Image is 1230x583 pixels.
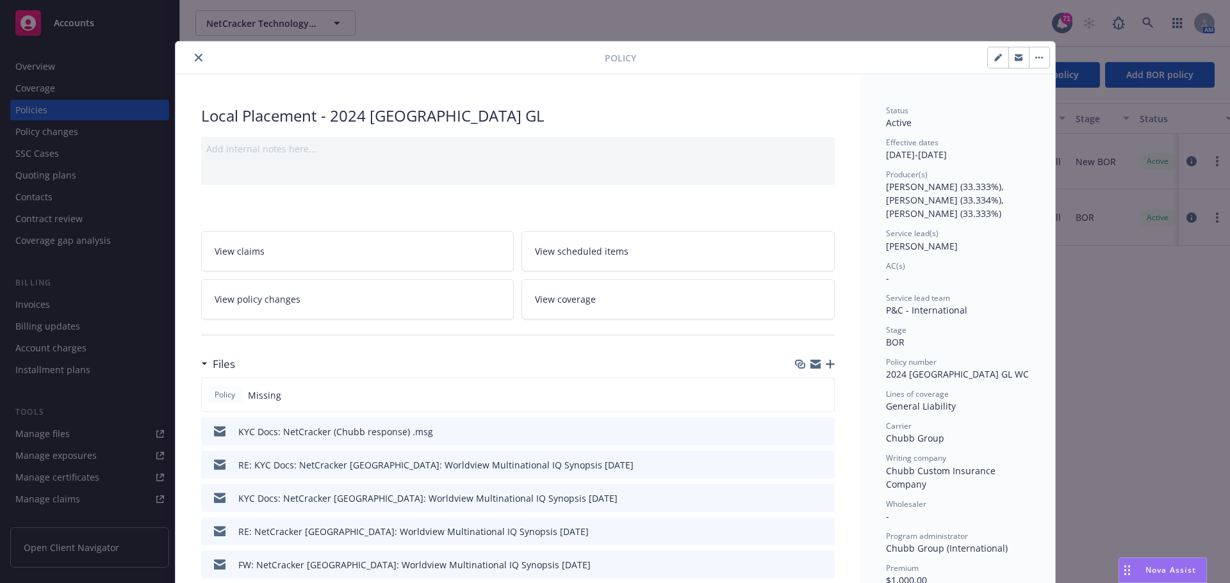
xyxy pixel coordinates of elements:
div: KYC Docs: NetCracker [GEOGRAPHIC_DATA]: Worldview Multinational IQ Synopsis [DATE] [238,491,618,505]
div: Add internal notes here... [206,142,830,156]
span: - [886,272,889,284]
span: Premium [886,563,919,573]
span: Chubb Custom Insurance Company [886,465,998,490]
span: Active [886,116,912,129]
div: KYC Docs: NetCracker (Chubb response) .msg [238,425,433,438]
a: View policy changes [201,279,514,319]
a: View coverage [521,279,835,319]
button: download file [798,425,808,438]
button: Nova Assist [1119,557,1207,583]
div: Files [201,356,235,372]
span: View coverage [535,292,596,306]
span: Producer(s) [886,169,928,180]
button: preview file [818,425,830,438]
span: [PERSON_NAME] (33.333%), [PERSON_NAME] (33.334%), [PERSON_NAME] (33.333%) [886,180,1006,220]
a: View scheduled items [521,231,835,271]
span: Wholesaler [886,499,926,509]
span: View policy changes [215,292,300,306]
span: 2024 [GEOGRAPHIC_DATA] GL WC [886,368,1029,380]
span: Policy [605,51,636,65]
button: preview file [818,491,830,505]
span: Missing [248,388,281,402]
span: P&C - International [886,304,967,316]
button: preview file [818,458,830,472]
span: General Liability [886,400,956,412]
span: [PERSON_NAME] [886,240,958,252]
span: View claims [215,244,265,258]
span: Program administrator [886,531,968,541]
span: Lines of coverage [886,388,949,399]
span: BOR [886,336,905,348]
div: Drag to move [1119,558,1135,582]
span: Service lead team [886,292,950,303]
div: RE: KYC Docs: NetCracker [GEOGRAPHIC_DATA]: Worldview Multinational IQ Synopsis [DATE] [238,458,634,472]
span: Writing company [886,452,946,463]
h3: Files [213,356,235,372]
span: - [886,510,889,522]
button: download file [798,458,808,472]
span: View scheduled items [535,244,628,258]
span: Policy [212,389,238,401]
span: Service lead(s) [886,228,939,239]
span: Status [886,105,908,116]
div: Local Placement - 2024 [GEOGRAPHIC_DATA] GL [201,105,835,127]
div: [DATE] - [DATE] [886,137,1029,161]
button: download file [798,558,808,571]
span: Stage [886,324,906,335]
span: Carrier [886,420,912,431]
div: FW: NetCracker [GEOGRAPHIC_DATA]: Worldview Multinational IQ Synopsis [DATE] [238,558,591,571]
button: preview file [818,525,830,538]
span: Effective dates [886,137,939,148]
a: View claims [201,231,514,271]
div: RE: NetCracker [GEOGRAPHIC_DATA]: Worldview Multinational IQ Synopsis [DATE] [238,525,589,538]
span: Policy number [886,356,937,367]
span: Nova Assist [1145,564,1196,575]
span: Chubb Group (International) [886,542,1008,554]
span: AC(s) [886,260,905,271]
button: download file [798,491,808,505]
button: preview file [818,558,830,571]
span: Chubb Group [886,432,944,444]
button: close [191,50,206,65]
button: download file [798,525,808,538]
